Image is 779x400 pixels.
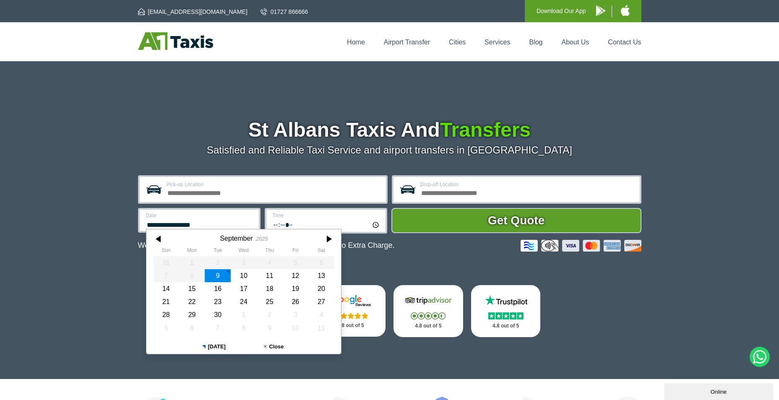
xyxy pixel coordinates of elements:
a: Airport Transfer [384,39,430,46]
div: 21 September 2025 [153,295,179,308]
label: Date [146,213,254,218]
span: The Car at No Extra Charge. [298,241,394,249]
img: A1 Taxis St Albans LTD [138,32,213,50]
div: 31 August 2025 [153,256,179,269]
div: 25 September 2025 [256,295,282,308]
img: Stars [411,312,446,319]
div: 08 September 2025 [179,269,205,282]
label: Pick-up Location [167,182,381,187]
a: Trustpilot Stars 4.8 out of 5 [471,285,541,337]
div: 06 September 2025 [308,256,334,269]
div: 2025 [255,236,267,242]
div: 12 September 2025 [282,269,308,282]
th: Wednesday [231,247,257,256]
div: 02 October 2025 [256,308,282,321]
img: Stars [333,312,368,319]
div: 13 September 2025 [308,269,334,282]
div: September [220,234,253,242]
div: 15 September 2025 [179,282,205,295]
div: 19 September 2025 [282,282,308,295]
a: Home [347,39,365,46]
div: 14 September 2025 [153,282,179,295]
button: [DATE] [184,340,244,354]
p: Satisfied and Reliable Taxi Service and airport transfers in [GEOGRAPHIC_DATA] [138,144,641,156]
div: 05 September 2025 [282,256,308,269]
th: Monday [179,247,205,256]
a: Blog [529,39,542,46]
div: 05 October 2025 [153,322,179,335]
p: We Now Accept Card & Contactless Payment In [138,241,395,250]
div: 07 September 2025 [153,269,179,282]
p: 4.8 out of 5 [325,320,376,331]
p: 4.8 out of 5 [403,321,454,331]
a: [EMAIL_ADDRESS][DOMAIN_NAME] [138,8,248,16]
th: Tuesday [205,247,231,256]
img: Trustpilot [481,294,531,307]
img: Tripadvisor [403,294,453,307]
th: Sunday [153,247,179,256]
div: 10 October 2025 [282,322,308,335]
iframe: chat widget [664,382,775,400]
div: 16 September 2025 [205,282,231,295]
div: 06 October 2025 [179,322,205,335]
div: 10 September 2025 [231,269,257,282]
div: 11 October 2025 [308,322,334,335]
div: 03 October 2025 [282,308,308,321]
a: Google Stars 4.8 out of 5 [316,285,386,337]
th: Thursday [256,247,282,256]
button: Get Quote [391,208,641,233]
p: 4.8 out of 5 [480,321,531,331]
div: 01 September 2025 [179,256,205,269]
img: A1 Taxis Android App [596,5,605,16]
th: Friday [282,247,308,256]
div: 07 October 2025 [205,322,231,335]
a: 01727 866666 [261,8,308,16]
img: A1 Taxis iPhone App [621,5,630,16]
div: 26 September 2025 [282,295,308,308]
button: Close [244,340,304,354]
div: 09 October 2025 [256,322,282,335]
div: 29 September 2025 [179,308,205,321]
div: 27 September 2025 [308,295,334,308]
a: Services [485,39,510,46]
div: 20 September 2025 [308,282,334,295]
div: 24 September 2025 [231,295,257,308]
label: Time [273,213,380,218]
div: 17 September 2025 [231,282,257,295]
h1: St Albans Taxis And [138,120,641,140]
div: 30 September 2025 [205,308,231,321]
div: 04 September 2025 [256,256,282,269]
a: About Us [562,39,589,46]
div: 04 October 2025 [308,308,334,321]
div: 08 October 2025 [231,322,257,335]
a: Contact Us [608,39,641,46]
div: 28 September 2025 [153,308,179,321]
div: 18 September 2025 [256,282,282,295]
div: 23 September 2025 [205,295,231,308]
label: Drop-off Location [420,182,635,187]
div: 03 September 2025 [231,256,257,269]
a: Tripadvisor Stars 4.8 out of 5 [393,285,463,337]
a: Cities [449,39,466,46]
span: Transfers [440,119,531,141]
div: 09 September 2025 [205,269,231,282]
div: 02 September 2025 [205,256,231,269]
th: Saturday [308,247,334,256]
div: 11 September 2025 [256,269,282,282]
div: 22 September 2025 [179,295,205,308]
div: 01 October 2025 [231,308,257,321]
img: Google [326,294,376,307]
img: Stars [488,312,524,319]
img: Credit And Debit Cards [521,240,641,252]
p: Download Our App [537,6,586,16]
